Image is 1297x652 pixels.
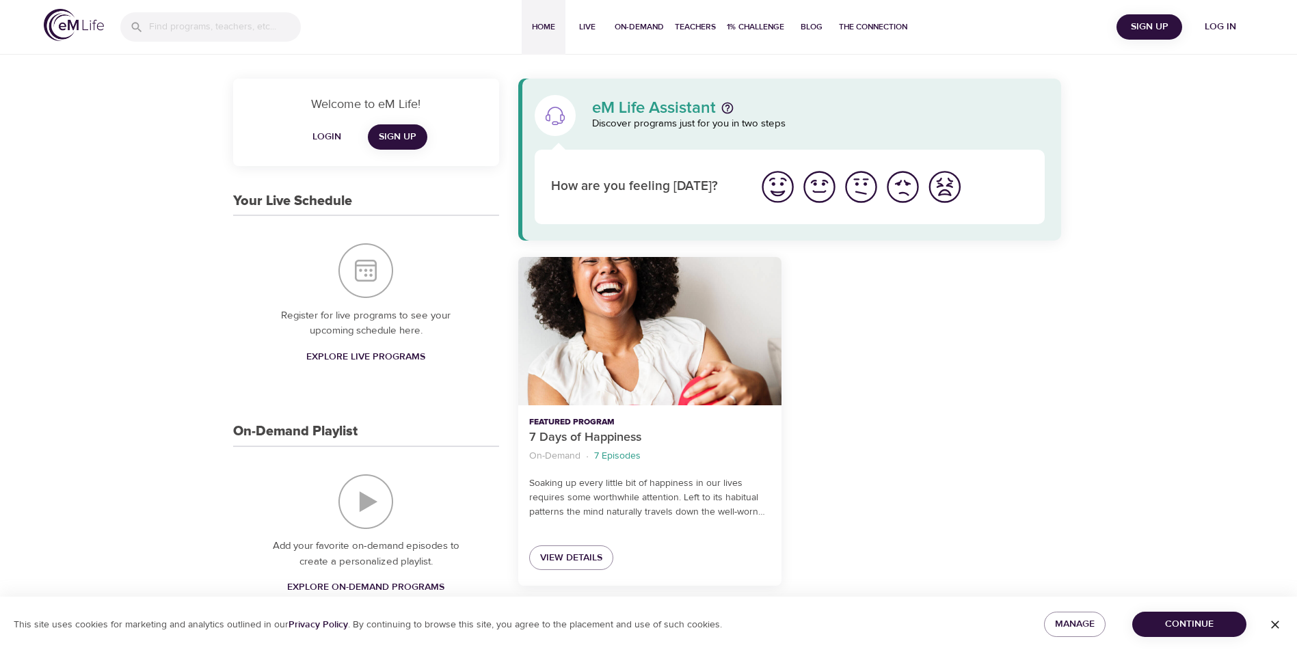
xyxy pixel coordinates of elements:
[795,20,828,34] span: Blog
[801,168,838,206] img: good
[540,549,602,567] span: View Details
[1188,14,1253,40] button: Log in
[527,20,560,34] span: Home
[615,20,664,34] span: On-Demand
[727,20,784,34] span: 1% Challenge
[592,100,716,116] p: eM Life Assistant
[529,429,771,447] p: 7 Days of Happiness
[1132,612,1246,637] button: Continue
[842,168,880,206] img: ok
[287,579,444,596] span: Explore On-Demand Programs
[306,349,425,366] span: Explore Live Programs
[44,9,104,41] img: logo
[305,124,349,150] button: Login
[149,12,301,42] input: Find programs, teachers, etc...
[289,619,348,631] a: Privacy Policy
[250,95,483,113] p: Welcome to eM Life!
[260,308,472,339] p: Register for live programs to see your upcoming schedule here.
[529,476,771,519] p: Soaking up every little bit of happiness in our lives requires some worthwhile attention. Left to...
[675,20,716,34] span: Teachers
[338,243,393,298] img: Your Live Schedule
[310,128,343,146] span: Login
[260,539,472,569] p: Add your favorite on-demand episodes to create a personalized playlist.
[379,128,416,146] span: Sign Up
[338,474,393,529] img: On-Demand Playlist
[839,20,907,34] span: The Connection
[757,166,799,208] button: I'm feeling great
[799,166,840,208] button: I'm feeling good
[924,166,965,208] button: I'm feeling worst
[884,168,922,206] img: bad
[1044,612,1106,637] button: Manage
[571,20,604,34] span: Live
[1055,616,1095,633] span: Manage
[544,105,566,126] img: eM Life Assistant
[586,447,589,465] li: ·
[759,168,797,206] img: great
[529,545,613,571] a: View Details
[368,124,427,150] a: Sign Up
[594,449,641,463] p: 7 Episodes
[840,166,882,208] button: I'm feeling ok
[1193,18,1248,36] span: Log in
[1117,14,1182,40] button: Sign Up
[233,193,352,209] h3: Your Live Schedule
[529,449,580,463] p: On-Demand
[301,344,431,370] a: Explore Live Programs
[1122,18,1177,36] span: Sign Up
[1143,616,1235,633] span: Continue
[882,166,924,208] button: I'm feeling bad
[529,447,771,465] nav: breadcrumb
[529,416,771,429] p: Featured Program
[282,575,450,600] a: Explore On-Demand Programs
[518,257,781,405] button: 7 Days of Happiness
[592,116,1045,132] p: Discover programs just for you in two steps
[926,168,963,206] img: worst
[233,424,358,439] h3: On-Demand Playlist
[551,177,740,197] p: How are you feeling [DATE]?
